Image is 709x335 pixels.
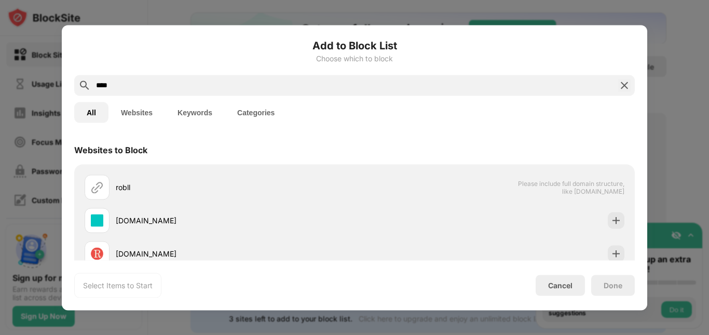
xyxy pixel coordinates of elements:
img: search-close [618,79,631,91]
div: [DOMAIN_NAME] [116,215,354,226]
div: Done [604,281,622,289]
div: [DOMAIN_NAME] [116,248,354,259]
div: Cancel [548,281,572,290]
div: robll [116,182,354,193]
div: Choose which to block [74,54,635,62]
h6: Add to Block List [74,37,635,53]
span: Please include full domain structure, like [DOMAIN_NAME] [517,179,624,195]
img: url.svg [91,181,103,193]
div: Websites to Block [74,144,147,155]
button: Websites [108,102,165,123]
div: Select Items to Start [83,280,153,290]
img: favicons [91,247,103,260]
button: Categories [225,102,287,123]
img: search.svg [78,79,91,91]
img: favicons [91,214,103,226]
button: Keywords [165,102,225,123]
button: All [74,102,108,123]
